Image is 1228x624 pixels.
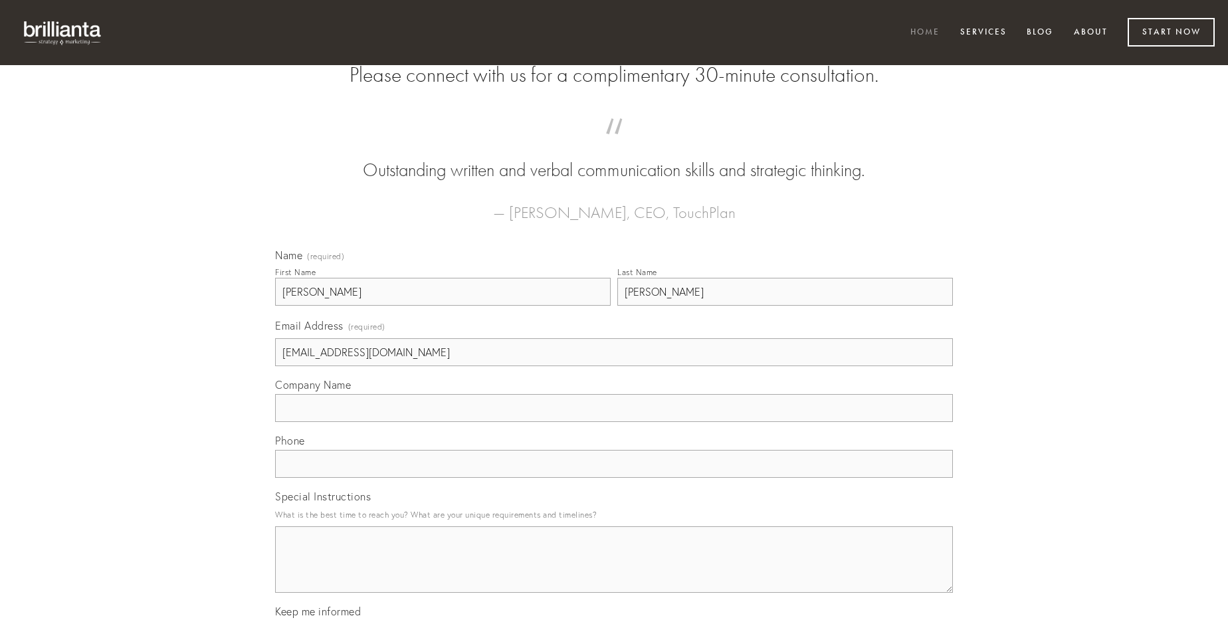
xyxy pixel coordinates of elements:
[13,13,113,52] img: brillianta - research, strategy, marketing
[1065,22,1116,44] a: About
[275,434,305,447] span: Phone
[952,22,1015,44] a: Services
[902,22,948,44] a: Home
[275,378,351,391] span: Company Name
[296,132,932,157] span: “
[1128,18,1215,47] a: Start Now
[275,605,361,618] span: Keep me informed
[296,132,932,183] blockquote: Outstanding written and verbal communication skills and strategic thinking.
[275,319,344,332] span: Email Address
[617,267,657,277] div: Last Name
[275,267,316,277] div: First Name
[275,62,953,88] h2: Please connect with us for a complimentary 30-minute consultation.
[275,506,953,524] p: What is the best time to reach you? What are your unique requirements and timelines?
[296,183,932,226] figcaption: — [PERSON_NAME], CEO, TouchPlan
[275,490,371,503] span: Special Instructions
[348,318,385,336] span: (required)
[307,253,344,260] span: (required)
[275,249,302,262] span: Name
[1018,22,1062,44] a: Blog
